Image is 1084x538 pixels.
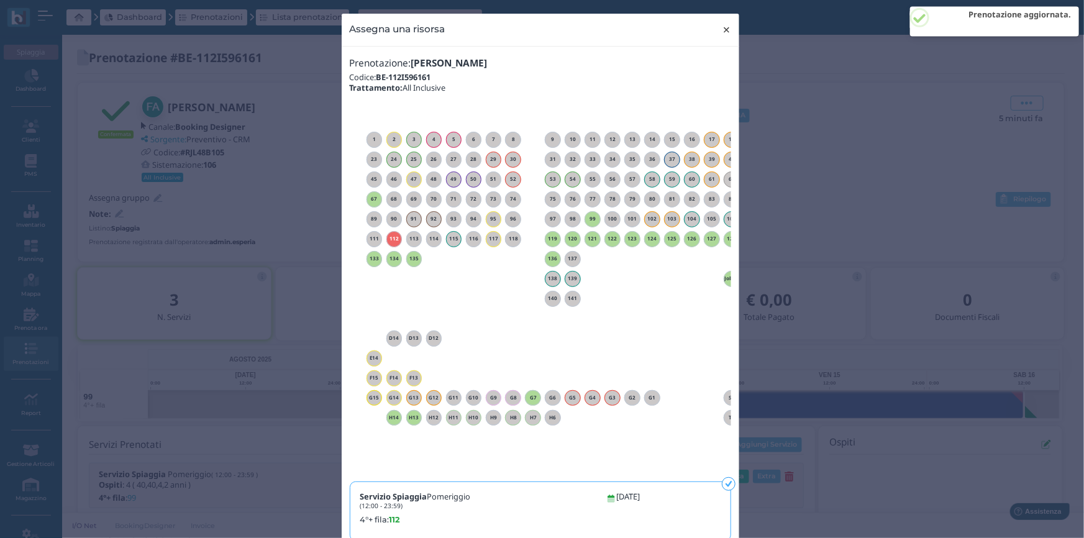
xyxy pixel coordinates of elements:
h6: 26 [426,157,442,162]
h6: 70 [426,196,442,202]
h6: 4 [426,137,442,142]
h6: G12 [426,395,442,401]
h6: 59 [664,176,680,182]
h6: 96 [505,216,521,222]
h6: 77 [585,196,601,202]
h6: 55 [585,176,601,182]
h6: G7 [525,395,541,401]
h6: 102 [644,216,660,222]
h6: 126 [684,236,700,242]
h6: 75 [545,196,561,202]
h6: 29 [486,157,502,162]
h6: 30 [505,157,521,162]
h6: 34 [604,157,621,162]
h6: 137 [565,256,581,262]
h6: 46 [386,176,403,182]
h5: All Inclusive [350,83,731,92]
h6: H13 [406,415,422,421]
h6: G4 [585,395,601,401]
h6: 119 [545,236,561,242]
h6: 50 [466,176,482,182]
h6: 93 [446,216,462,222]
h6: 53 [545,176,561,182]
h6: 135 [406,256,422,262]
h6: 125 [664,236,680,242]
h6: 113 [406,236,422,242]
h6: H7 [525,415,541,421]
span: Assistenza [37,10,82,19]
h6: G10 [466,395,482,401]
h6: H14 [386,415,403,421]
h6: G6 [545,395,561,401]
h6: 136 [545,256,561,262]
h6: 89 [367,216,383,222]
h6: 16 [684,137,700,142]
h6: 11 [585,137,601,142]
h6: G1 [644,395,660,401]
h6: 2 [386,137,403,142]
h6: 27 [446,157,462,162]
h6: 49 [446,176,462,182]
h6: 141 [565,296,581,301]
h6: 140 [545,296,561,301]
small: (12:00 - 23:59) [360,501,403,510]
h6: 60 [684,176,700,182]
h6: H12 [426,415,442,421]
h6: 72 [466,196,482,202]
h4: Prenotazione: [350,58,731,69]
h6: 68 [386,196,403,202]
h6: 23 [367,157,383,162]
b: Servizio Spiaggia [360,491,427,502]
h6: 58 [644,176,660,182]
h6: 124 [644,236,660,242]
h6: 99 [585,216,601,222]
h6: D12 [426,335,442,341]
h6: 118 [505,236,521,242]
h6: 12 [604,137,621,142]
h6: 133 [367,256,383,262]
h6: 3 [406,137,422,142]
h6: 121 [585,236,601,242]
h6: 7 [486,137,502,142]
h6: G9 [486,395,502,401]
h6: 103 [664,216,680,222]
h6: G2 [624,395,640,401]
h6: 81 [664,196,680,202]
h6: 101 [624,216,640,222]
span: × [722,22,731,38]
h6: 6 [466,137,482,142]
h6: 35 [624,157,640,162]
h6: 134 [386,256,403,262]
h6: 98 [565,216,581,222]
h6: 15 [664,137,680,142]
h6: D13 [406,335,422,341]
h6: 76 [565,196,581,202]
h6: 112 [386,236,403,242]
h6: 83 [704,196,720,202]
h6: 139 [565,276,581,281]
h6: 5 [446,137,462,142]
h6: 82 [684,196,700,202]
h6: 138 [545,276,561,281]
h6: G14 [386,395,403,401]
h6: H6 [545,415,561,421]
h6: 97 [545,216,561,222]
b: 112 [389,515,401,524]
h6: 56 [604,176,621,182]
h6: 48 [426,176,442,182]
h6: 28 [466,157,482,162]
h6: 24 [386,157,403,162]
h6: G15 [367,395,383,401]
h6: 39 [704,157,720,162]
h6: 74 [505,196,521,202]
h6: 9 [545,137,561,142]
h6: 78 [604,196,621,202]
h6: 117 [486,236,502,242]
h4: Assegna una risorsa [350,22,445,36]
h6: 8 [505,137,521,142]
b: Trattamento: [350,82,403,93]
h6: 33 [585,157,601,162]
h6: G11 [446,395,462,401]
h6: 54 [565,176,581,182]
h6: 13 [624,137,640,142]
